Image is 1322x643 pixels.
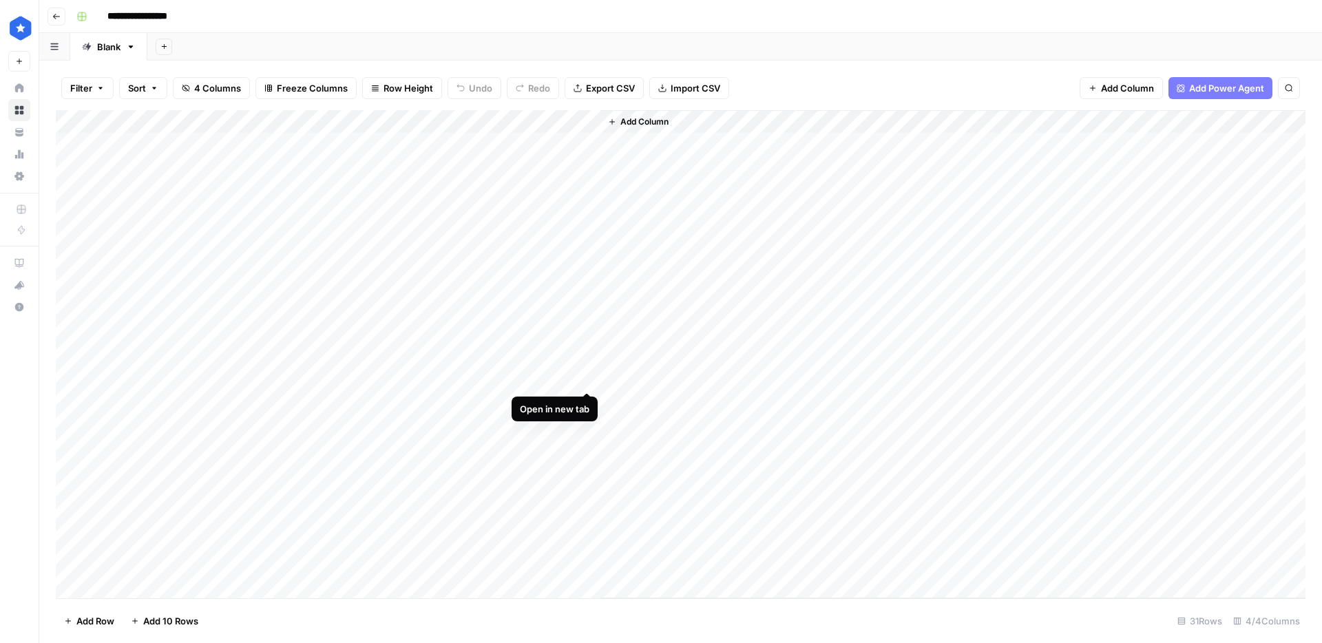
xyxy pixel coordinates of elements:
[8,99,30,121] a: Browse
[1228,610,1305,632] div: 4/4 Columns
[8,77,30,99] a: Home
[528,81,550,95] span: Redo
[565,77,644,99] button: Export CSV
[8,165,30,187] a: Settings
[70,81,92,95] span: Filter
[8,296,30,318] button: Help + Support
[8,11,30,45] button: Workspace: ConsumerAffairs
[1101,81,1154,95] span: Add Column
[469,81,492,95] span: Undo
[9,275,30,295] div: What's new?
[255,77,357,99] button: Freeze Columns
[384,81,433,95] span: Row Height
[620,116,669,128] span: Add Column
[56,610,123,632] button: Add Row
[8,16,33,41] img: ConsumerAffairs Logo
[1189,81,1264,95] span: Add Power Agent
[128,81,146,95] span: Sort
[448,77,501,99] button: Undo
[671,81,720,95] span: Import CSV
[194,81,241,95] span: 4 Columns
[97,40,120,54] div: Blank
[8,143,30,165] a: Usage
[1168,77,1272,99] button: Add Power Agent
[143,614,198,628] span: Add 10 Rows
[507,77,559,99] button: Redo
[649,77,729,99] button: Import CSV
[76,614,114,628] span: Add Row
[1080,77,1163,99] button: Add Column
[70,33,147,61] a: Blank
[173,77,250,99] button: 4 Columns
[1172,610,1228,632] div: 31 Rows
[277,81,348,95] span: Freeze Columns
[602,113,674,131] button: Add Column
[362,77,442,99] button: Row Height
[123,610,207,632] button: Add 10 Rows
[8,274,30,296] button: What's new?
[8,121,30,143] a: Your Data
[520,402,589,416] div: Open in new tab
[61,77,114,99] button: Filter
[119,77,167,99] button: Sort
[8,252,30,274] a: AirOps Academy
[586,81,635,95] span: Export CSV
